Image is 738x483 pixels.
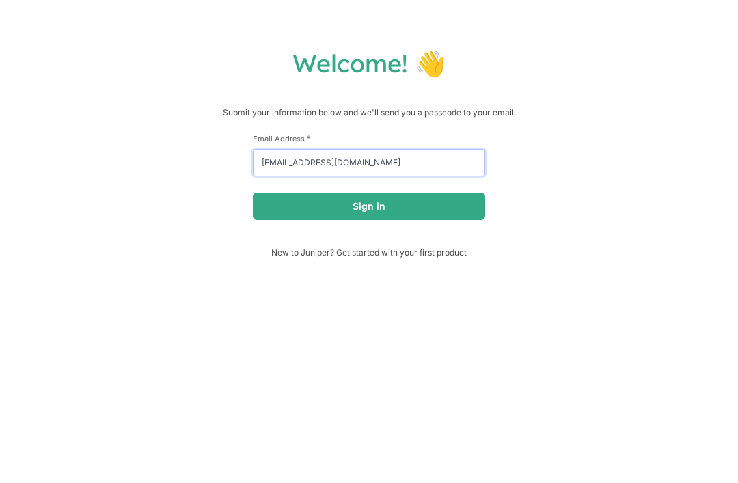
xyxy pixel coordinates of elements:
p: Submit your information below and we'll send you a passcode to your email. [14,106,724,120]
h1: Welcome! 👋 [14,48,724,79]
span: This field is required. [307,133,311,143]
input: email@example.com [253,149,485,176]
span: New to Juniper? Get started with your first product [253,247,485,258]
button: Sign in [253,193,485,220]
label: Email Address [253,133,485,143]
